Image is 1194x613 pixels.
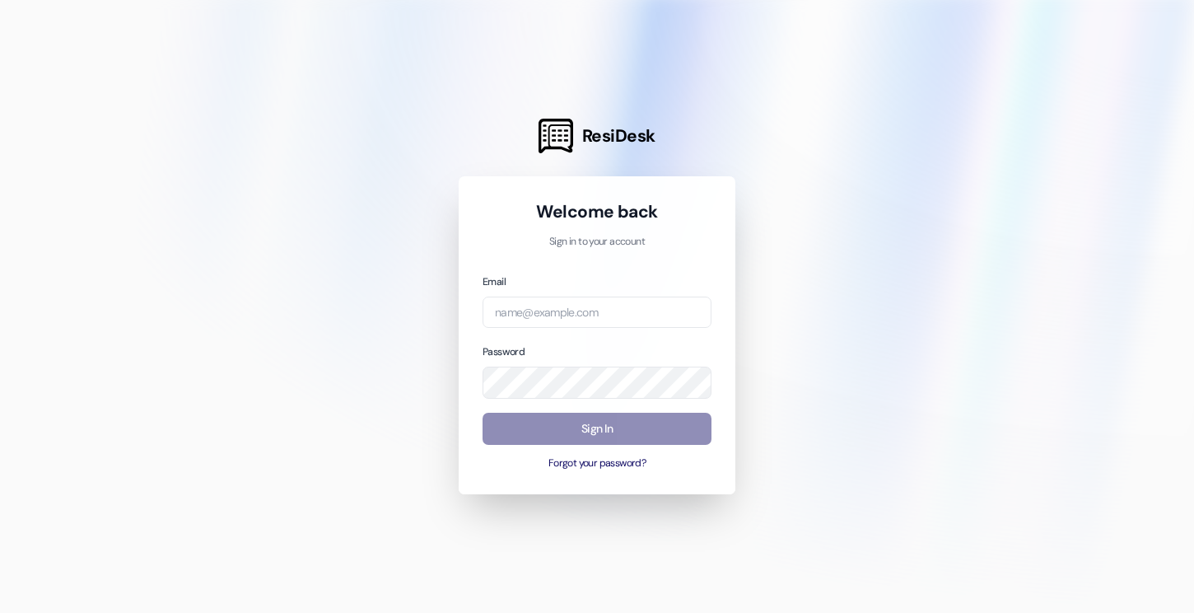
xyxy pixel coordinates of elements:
[483,456,711,471] button: Forgot your password?
[483,275,506,288] label: Email
[582,124,655,147] span: ResiDesk
[483,413,711,445] button: Sign In
[483,200,711,223] h1: Welcome back
[483,235,711,250] p: Sign in to your account
[483,345,525,358] label: Password
[483,297,711,329] input: name@example.com
[539,119,573,153] img: ResiDesk Logo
